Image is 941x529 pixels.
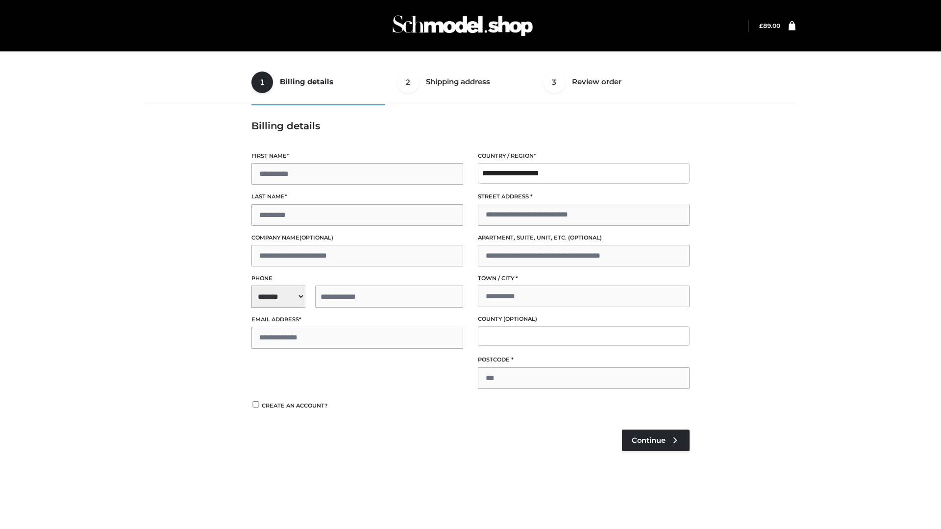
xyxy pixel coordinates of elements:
[759,22,780,29] a: £89.00
[251,274,463,283] label: Phone
[478,314,690,324] label: County
[568,234,602,241] span: (optional)
[478,355,690,364] label: Postcode
[299,234,333,241] span: (optional)
[622,430,690,451] a: Continue
[759,22,763,29] span: £
[251,120,690,132] h3: Billing details
[478,151,690,161] label: Country / Region
[478,192,690,201] label: Street address
[251,233,463,242] label: Company name
[632,436,666,445] span: Continue
[251,192,463,201] label: Last name
[389,6,536,45] img: Schmodel Admin 964
[478,274,690,283] label: Town / City
[251,151,463,161] label: First name
[759,22,780,29] bdi: 89.00
[251,315,463,324] label: Email address
[262,402,328,409] span: Create an account?
[251,401,260,408] input: Create an account?
[503,315,537,322] span: (optional)
[478,233,690,242] label: Apartment, suite, unit, etc.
